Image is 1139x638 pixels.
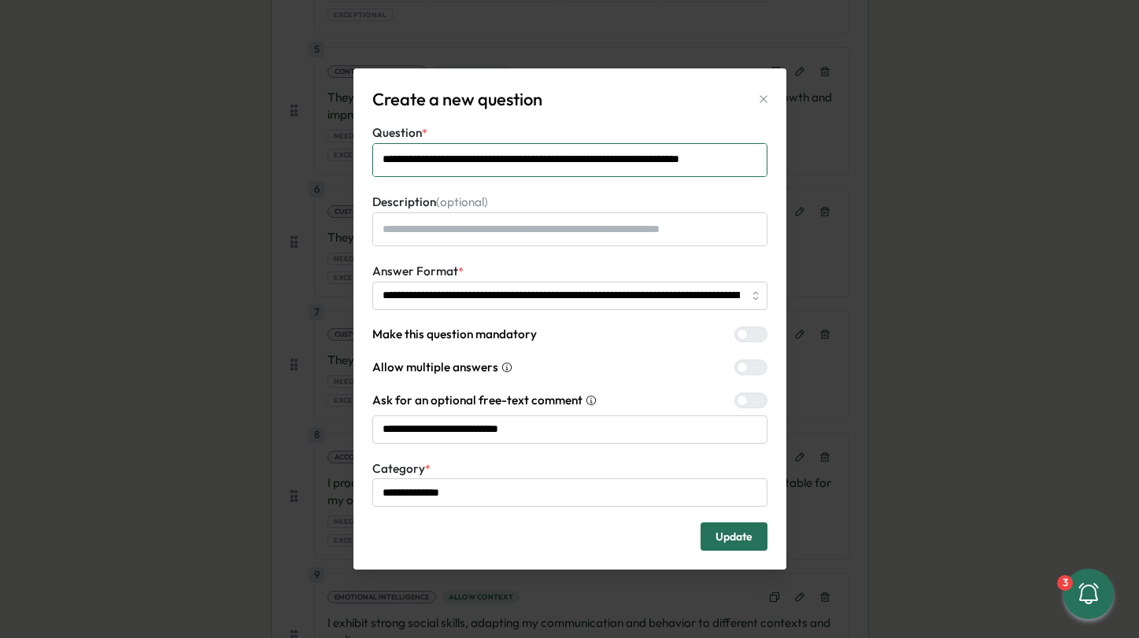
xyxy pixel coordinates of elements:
span: Category [372,461,425,476]
span: Make this question mandatory [372,326,537,343]
span: (optional) [436,194,488,209]
span: Description [372,194,488,209]
span: Ask for an optional free-text comment [372,392,582,409]
p: Create a new question [372,87,542,112]
div: 3 [1057,575,1073,591]
span: Allow multiple answers [372,359,498,376]
span: Question [372,125,422,140]
span: Update [716,523,753,550]
span: Answer Format [372,264,458,278]
button: Update [701,522,767,551]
